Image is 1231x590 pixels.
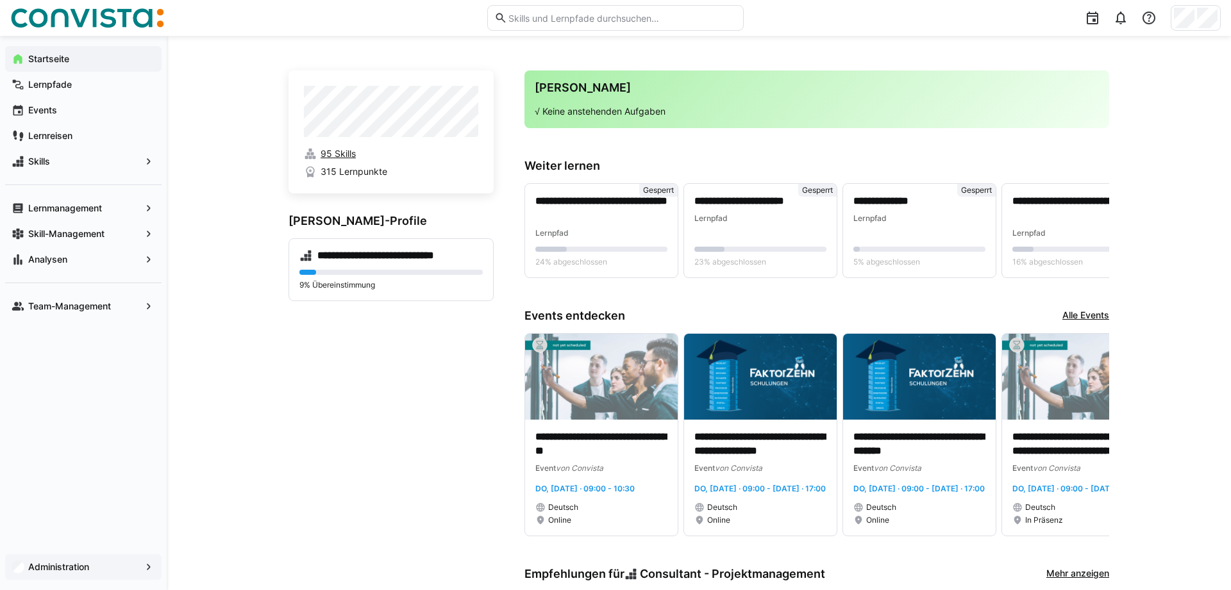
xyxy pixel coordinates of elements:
[866,502,896,512] span: Deutsch
[535,105,1099,118] p: √ Keine anstehenden Aufgaben
[535,81,1099,95] h3: [PERSON_NAME]
[1025,515,1063,525] span: In Präsenz
[843,334,996,420] img: image
[643,185,674,195] span: Gesperrt
[1012,463,1033,473] span: Event
[321,165,387,178] span: 315 Lernpunkte
[853,213,887,223] span: Lernpfad
[1002,334,1155,420] img: image
[802,185,833,195] span: Gesperrt
[715,463,762,473] span: von Convista
[524,159,1109,173] h3: Weiter lernen
[507,12,737,24] input: Skills und Lernpfade durchsuchen…
[525,334,678,420] img: image
[707,515,730,525] span: Online
[1062,309,1109,323] a: Alle Events
[524,567,825,581] h3: Empfehlungen für
[707,502,737,512] span: Deutsch
[874,463,921,473] span: von Convista
[1012,484,1144,493] span: Do, [DATE] · 09:00 - [DATE] · 17:00
[556,463,603,473] span: von Convista
[1012,257,1083,267] span: 16% abgeschlossen
[866,515,889,525] span: Online
[535,228,569,238] span: Lernpfad
[289,214,494,228] h3: [PERSON_NAME]-Profile
[535,484,635,493] span: Do, [DATE] · 09:00 - 10:30
[694,463,715,473] span: Event
[524,309,625,323] h3: Events entdecken
[961,185,992,195] span: Gesperrt
[299,280,483,290] p: 9% Übereinstimmung
[1046,567,1109,581] a: Mehr anzeigen
[694,484,826,493] span: Do, [DATE] · 09:00 - [DATE] · 17:00
[853,257,920,267] span: 5% abgeschlossen
[321,147,356,160] span: 95 Skills
[684,334,837,420] img: image
[1012,228,1046,238] span: Lernpfad
[548,515,571,525] span: Online
[1033,463,1080,473] span: von Convista
[694,213,728,223] span: Lernpfad
[853,463,874,473] span: Event
[1025,502,1055,512] span: Deutsch
[548,502,578,512] span: Deutsch
[535,463,556,473] span: Event
[694,257,766,267] span: 23% abgeschlossen
[853,484,985,493] span: Do, [DATE] · 09:00 - [DATE] · 17:00
[640,567,825,581] span: Consultant - Projektmanagement
[304,147,478,160] a: 95 Skills
[535,257,607,267] span: 24% abgeschlossen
